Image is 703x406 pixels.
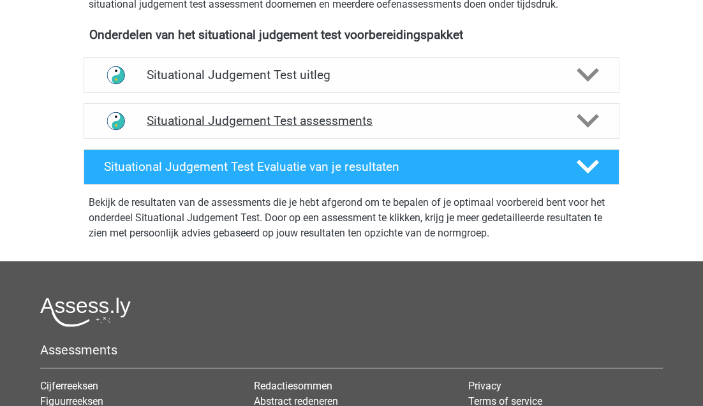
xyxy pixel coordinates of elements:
[40,380,98,392] a: Cijferreeksen
[147,113,556,128] h4: Situational Judgement Test assessments
[254,380,332,392] a: Redactiesommen
[78,149,625,185] a: Situational Judgement Test Evaluatie van je resultaten
[468,380,501,392] a: Privacy
[78,57,625,93] a: uitleg Situational Judgement Test uitleg
[89,27,614,42] h4: Onderdelen van het situational judgement test voorbereidingspakket
[40,342,663,358] h5: Assessments
[100,59,132,91] img: situational judgement test uitleg
[89,195,614,241] p: Bekijk de resultaten van de assessments die je hebt afgerond om te bepalen of je optimaal voorber...
[100,105,132,137] img: situational judgement test assessments
[147,68,556,82] h4: Situational Judgement Test uitleg
[40,297,131,327] img: Assessly logo
[104,159,556,174] h4: Situational Judgement Test Evaluatie van je resultaten
[78,103,625,139] a: assessments Situational Judgement Test assessments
